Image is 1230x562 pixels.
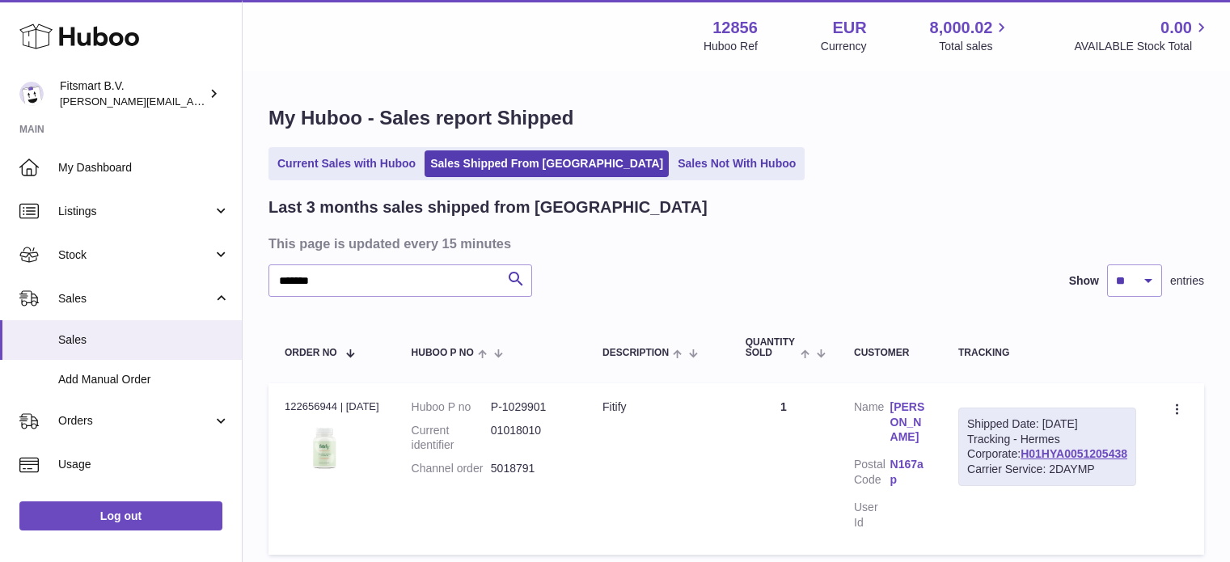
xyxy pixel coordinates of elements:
[60,95,324,108] span: [PERSON_NAME][EMAIL_ADDRESS][DOMAIN_NAME]
[268,196,708,218] h2: Last 3 months sales shipped from [GEOGRAPHIC_DATA]
[58,332,230,348] span: Sales
[412,399,491,415] dt: Huboo P no
[1069,273,1099,289] label: Show
[854,348,926,358] div: Customer
[1021,447,1127,460] a: H01HYA0051205438
[412,423,491,454] dt: Current identifier
[821,39,867,54] div: Currency
[930,17,1012,54] a: 8,000.02 Total sales
[832,17,866,39] strong: EUR
[890,399,927,446] a: [PERSON_NAME]
[854,500,890,530] dt: User Id
[58,160,230,175] span: My Dashboard
[285,399,379,414] div: 122656944 | [DATE]
[958,348,1136,358] div: Tracking
[958,408,1136,487] div: Tracking - Hermes Corporate:
[58,457,230,472] span: Usage
[60,78,205,109] div: Fitsmart B.V.
[268,105,1204,131] h1: My Huboo - Sales report Shipped
[939,39,1011,54] span: Total sales
[854,399,890,450] dt: Name
[491,461,570,476] dd: 5018791
[854,457,890,492] dt: Postal Code
[491,399,570,415] dd: P-1029901
[19,501,222,530] a: Log out
[58,372,230,387] span: Add Manual Order
[272,150,421,177] a: Current Sales with Huboo
[1160,17,1192,39] span: 0.00
[729,383,838,555] td: 1
[1074,17,1211,54] a: 0.00 AVAILABLE Stock Total
[712,17,758,39] strong: 12856
[602,348,669,358] span: Description
[58,413,213,429] span: Orders
[412,348,474,358] span: Huboo P no
[704,39,758,54] div: Huboo Ref
[602,399,713,415] div: Fitify
[1170,273,1204,289] span: entries
[58,204,213,219] span: Listings
[425,150,669,177] a: Sales Shipped From [GEOGRAPHIC_DATA]
[285,419,366,476] img: 128561739542540.png
[967,416,1127,432] div: Shipped Date: [DATE]
[491,423,570,454] dd: 01018010
[967,462,1127,477] div: Carrier Service: 2DAYMP
[19,82,44,106] img: jonathan@leaderoo.com
[746,337,797,358] span: Quantity Sold
[930,17,993,39] span: 8,000.02
[58,247,213,263] span: Stock
[672,150,801,177] a: Sales Not With Huboo
[412,461,491,476] dt: Channel order
[890,457,927,488] a: N167ap
[58,291,213,306] span: Sales
[268,235,1200,252] h3: This page is updated every 15 minutes
[285,348,337,358] span: Order No
[1074,39,1211,54] span: AVAILABLE Stock Total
